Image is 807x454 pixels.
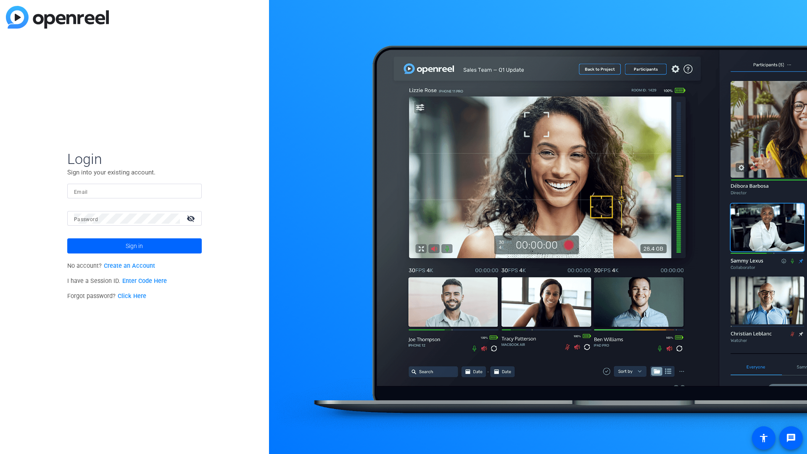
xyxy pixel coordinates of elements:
span: Login [67,150,202,168]
a: Enter Code Here [122,277,167,285]
input: Enter Email Address [74,186,195,196]
span: Forgot password? [67,293,146,300]
mat-icon: visibility_off [182,212,202,224]
mat-icon: message [786,433,796,443]
span: I have a Session ID. [67,277,167,285]
mat-label: Password [74,216,98,222]
img: blue-gradient.svg [6,6,109,29]
span: Sign in [126,235,143,256]
mat-icon: accessibility [759,433,769,443]
a: Create an Account [104,262,155,269]
a: Click Here [118,293,146,300]
mat-label: Email [74,189,88,195]
button: Sign in [67,238,202,253]
span: No account? [67,262,155,269]
p: Sign into your existing account. [67,168,202,177]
